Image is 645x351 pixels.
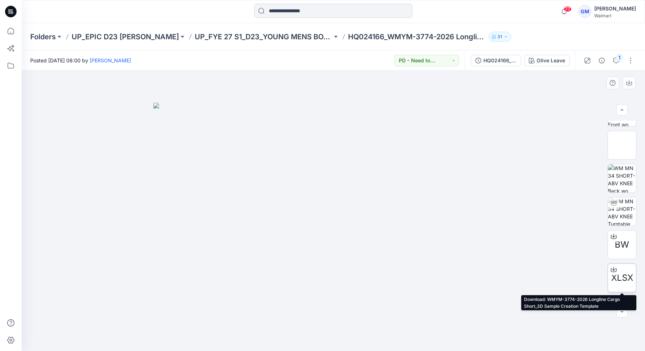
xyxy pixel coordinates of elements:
a: UP_FYE 27 S1_D23_YOUNG MENS BOTTOMS EPIC [195,32,332,42]
div: Walmart [594,13,636,18]
a: [PERSON_NAME] [90,57,131,63]
span: 77 [564,6,572,12]
div: HQ024166_WMYM-3774-2026 Longline Cargo Short-Inseam 12_Full Colorway [483,57,517,65]
span: Posted [DATE] 08:00 by [30,57,131,64]
div: Olive Leave [537,57,565,65]
a: Folders [30,32,56,42]
button: 1 [610,55,622,66]
button: HQ024166_WMYM-3774-2026 Longline Cargo Short-Inseam 12_Full Colorway [471,55,521,66]
span: BW [615,238,629,251]
button: Olive Leave [524,55,570,66]
div: 1 [616,54,623,61]
img: WM MN 34 SHORT-ABV KNEE Turntable with Avatar [608,197,636,226]
p: 31 [497,33,502,41]
button: 31 [488,32,511,42]
div: GM [578,5,591,18]
div: [PERSON_NAME] [594,4,636,13]
img: WM MN 34 SHORT-ABV KNEE Back wo Avatar [608,164,636,192]
p: HQ024166_WMYM-3774-2026 Longline Cargo Short-Inseam 12 [348,32,486,42]
img: eyJhbGciOiJIUzI1NiIsImtpZCI6IjAiLCJzbHQiOiJzZXMiLCJ0eXAiOiJKV1QifQ.eyJkYXRhIjp7InR5cGUiOiJzdG9yYW... [153,103,513,351]
span: XLSX [611,271,633,284]
a: UP_EPIC D23 [PERSON_NAME] [72,32,179,42]
button: Details [596,55,608,66]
